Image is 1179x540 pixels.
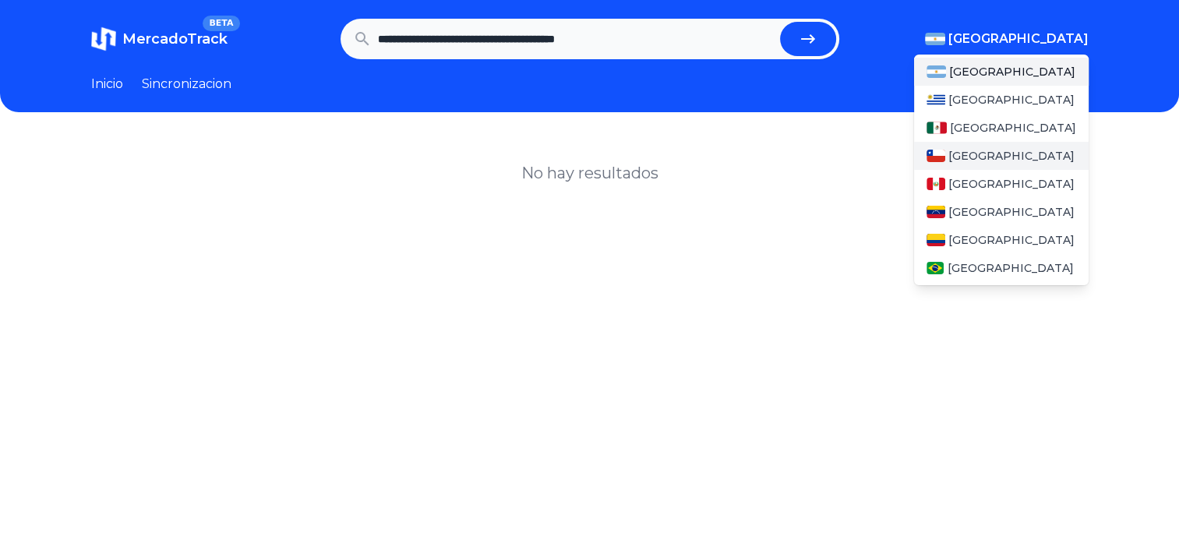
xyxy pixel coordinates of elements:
button: [GEOGRAPHIC_DATA] [925,30,1089,48]
img: Argentina [925,33,945,45]
a: Inicio [91,75,123,94]
span: [GEOGRAPHIC_DATA] [948,30,1089,48]
a: Sincronizacion [142,75,231,94]
img: Brasil [927,262,944,274]
img: Venezuela [927,206,945,218]
a: Peru[GEOGRAPHIC_DATA] [914,170,1089,198]
a: MercadoTrackBETA [91,26,228,51]
img: Mexico [927,122,947,134]
span: BETA [203,16,239,31]
img: Uruguay [927,94,945,106]
h1: No hay resultados [521,162,658,184]
span: MercadoTrack [122,30,228,48]
span: [GEOGRAPHIC_DATA] [949,64,1075,79]
a: Venezuela[GEOGRAPHIC_DATA] [914,198,1089,226]
img: MercadoTrack [91,26,116,51]
img: Peru [927,178,945,190]
img: Chile [927,150,945,162]
a: Argentina[GEOGRAPHIC_DATA] [914,58,1089,86]
a: Uruguay[GEOGRAPHIC_DATA] [914,86,1089,114]
span: [GEOGRAPHIC_DATA] [947,260,1073,276]
span: [GEOGRAPHIC_DATA] [948,92,1075,108]
img: Argentina [927,65,947,78]
a: Chile[GEOGRAPHIC_DATA] [914,142,1089,170]
a: Colombia[GEOGRAPHIC_DATA] [914,226,1089,254]
a: Brasil[GEOGRAPHIC_DATA] [914,254,1089,282]
span: [GEOGRAPHIC_DATA] [948,204,1075,220]
span: [GEOGRAPHIC_DATA] [950,120,1076,136]
img: Colombia [927,234,945,246]
span: [GEOGRAPHIC_DATA] [948,148,1075,164]
a: Mexico[GEOGRAPHIC_DATA] [914,114,1089,142]
span: [GEOGRAPHIC_DATA] [948,232,1075,248]
span: [GEOGRAPHIC_DATA] [948,176,1075,192]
